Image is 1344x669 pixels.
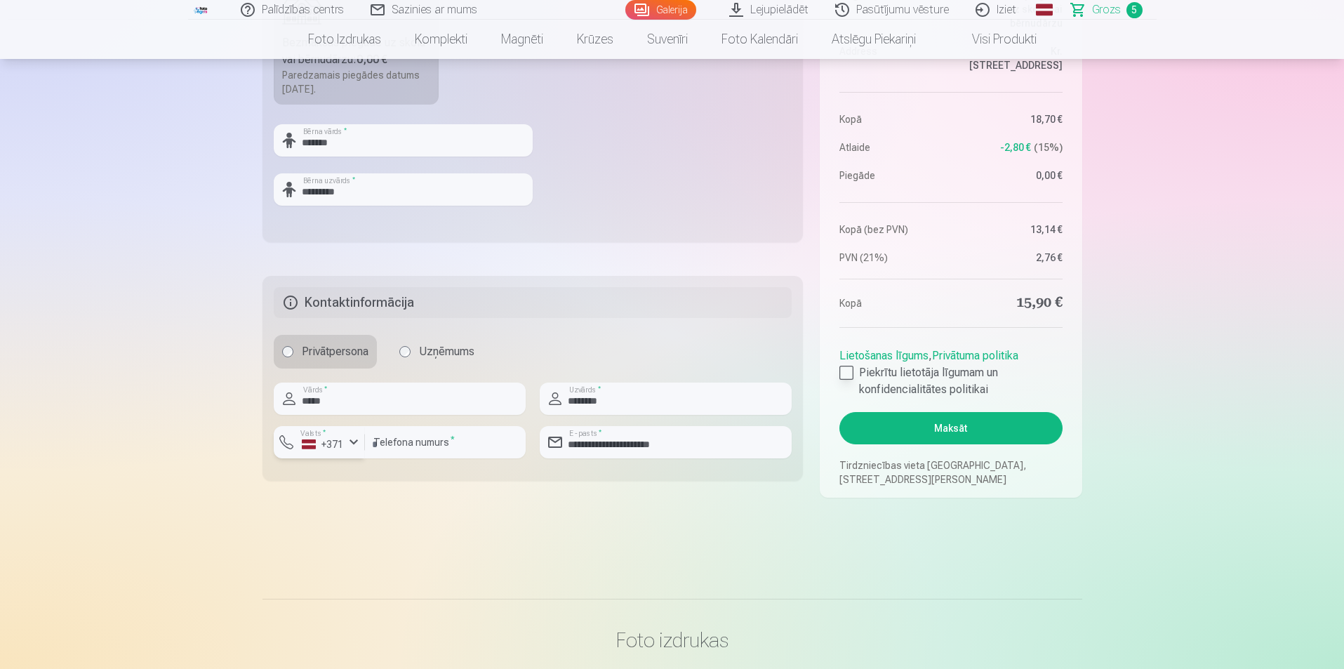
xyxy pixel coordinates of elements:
h3: Foto izdrukas [274,628,1071,653]
button: Maksāt [839,412,1062,444]
a: Lietošanas līgums [839,349,929,362]
dd: 13,14 € [958,223,1063,237]
a: Atslēgu piekariņi [815,20,933,59]
dt: Atlaide [839,140,944,154]
span: -2,80 € [1000,140,1031,154]
a: Komplekti [398,20,484,59]
a: Foto kalendāri [705,20,815,59]
dt: PVN (21%) [839,251,944,265]
div: Paredzamais piegādes datums [DATE]. [282,68,431,96]
dd: 0,00 € [958,168,1063,183]
a: Suvenīri [630,20,705,59]
dt: Piegāde [839,168,944,183]
dt: Kopā [839,112,944,126]
dd: 15,90 € [958,293,1063,313]
span: Grozs [1092,1,1121,18]
img: /fa1 [194,6,209,14]
a: Magnēti [484,20,560,59]
a: Krūzes [560,20,630,59]
dd: 18,70 € [958,112,1063,126]
a: Foto izdrukas [291,20,398,59]
dd: 2,76 € [958,251,1063,265]
b: 0,00 € [357,53,387,66]
div: +371 [302,437,344,451]
dt: Kopā (bez PVN) [839,223,944,237]
input: Privātpersona [282,346,293,357]
input: Uzņēmums [399,346,411,357]
a: Visi produkti [933,20,1053,59]
span: 5 [1126,2,1143,18]
button: Valsts*+371 [274,426,365,458]
span: 15 % [1034,140,1063,154]
a: Privātuma politika [932,349,1018,362]
div: , [839,342,1062,398]
dt: Kopā [839,293,944,313]
label: Privātpersona [274,335,377,369]
label: Piekrītu lietotāja līgumam un konfidencialitātes politikai [839,364,1062,398]
label: Valsts [296,428,331,438]
h5: Kontaktinformācija [274,287,792,318]
p: Tirdzniecības vieta [GEOGRAPHIC_DATA], [STREET_ADDRESS][PERSON_NAME] [839,458,1062,486]
label: Uzņēmums [391,335,483,369]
